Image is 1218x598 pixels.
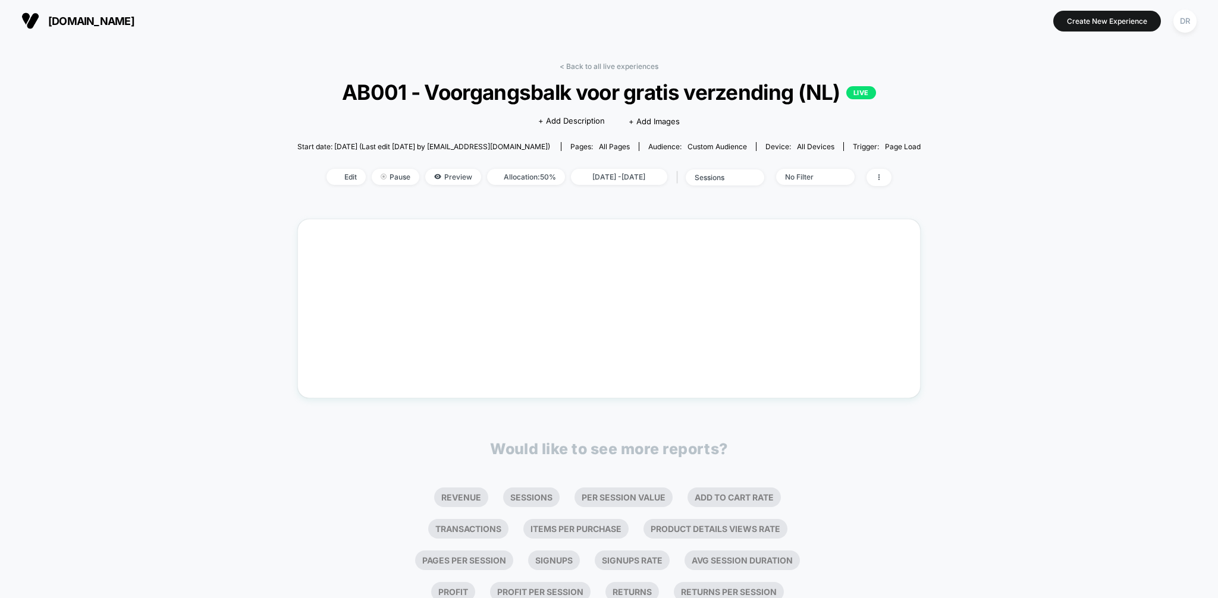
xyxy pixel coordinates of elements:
div: Pages: [570,142,630,151]
button: Create New Experience [1053,11,1161,32]
span: + Add Description [538,115,605,127]
span: Edit [327,169,366,185]
span: Page Load [885,142,921,151]
span: Device: [756,142,843,151]
span: all pages [599,142,630,151]
img: end [381,174,387,180]
li: Product Details Views Rate [643,519,787,539]
li: Signups Rate [595,550,670,570]
span: | [673,169,686,186]
div: DR [1173,10,1197,33]
div: Audience: [648,142,747,151]
li: Pages Per Session [415,550,513,570]
button: DR [1170,9,1200,33]
span: Start date: [DATE] (Last edit [DATE] by [EMAIL_ADDRESS][DOMAIN_NAME]) [297,142,550,151]
img: Visually logo [21,12,39,30]
span: + Add Images [629,117,680,126]
span: Preview [425,169,481,185]
li: Per Session Value [575,487,673,507]
span: Pause [372,169,419,185]
a: < Back to all live experiences [560,62,658,71]
li: Avg Session Duration [685,550,800,570]
button: [DOMAIN_NAME] [18,11,138,30]
span: Allocation: 50% [487,169,565,185]
li: Items Per Purchase [523,519,629,539]
p: Would like to see more reports? [490,440,728,458]
span: Custom Audience [688,142,747,151]
span: AB001 - Voorgangsbalk voor gratis verzending (NL) [329,80,890,105]
span: [DATE] - [DATE] [571,169,667,185]
li: Sessions [503,487,560,507]
div: No Filter [785,172,833,181]
p: LIVE [846,86,876,99]
li: Revenue [434,487,488,507]
li: Add To Cart Rate [688,487,781,507]
div: Trigger: [853,142,921,151]
div: sessions [695,173,742,182]
span: all devices [797,142,834,151]
li: Transactions [428,519,508,539]
li: Signups [528,550,580,570]
span: [DOMAIN_NAME] [48,15,134,27]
